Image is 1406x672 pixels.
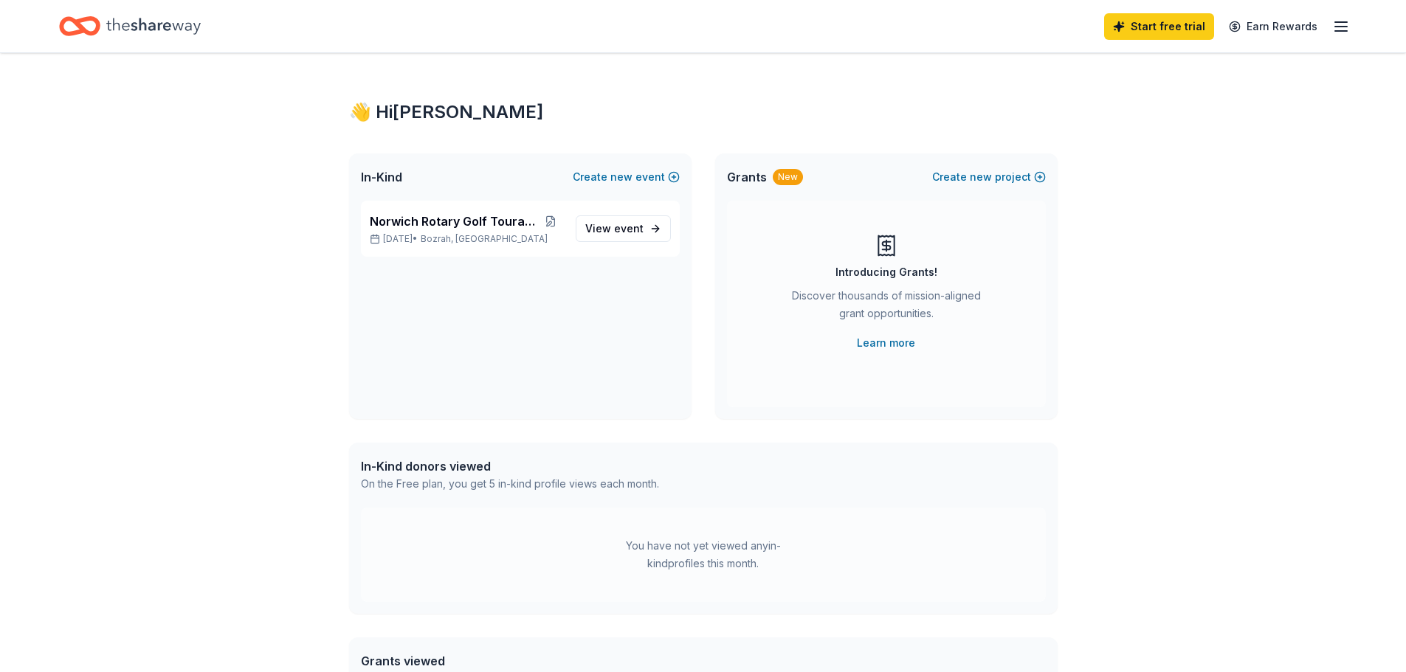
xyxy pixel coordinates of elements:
span: Grants [727,168,767,186]
span: View [585,220,644,238]
span: Bozrah, [GEOGRAPHIC_DATA] [421,233,548,245]
div: You have not yet viewed any in-kind profiles this month. [611,537,796,572]
p: [DATE] • [370,233,564,245]
button: Createnewproject [932,168,1046,186]
div: New [773,169,803,185]
span: In-Kind [361,168,402,186]
button: Createnewevent [573,168,680,186]
div: Grants viewed [361,652,651,670]
a: Home [59,9,201,44]
span: event [614,222,644,235]
a: Learn more [857,334,915,352]
span: Norwich Rotary Golf Touranment [370,212,538,230]
a: View event [576,215,671,242]
span: new [610,168,633,186]
a: Start free trial [1104,13,1214,40]
a: Earn Rewards [1220,13,1326,40]
span: new [970,168,992,186]
div: On the Free plan, you get 5 in-kind profile views each month. [361,475,659,493]
div: In-Kind donors viewed [361,457,659,475]
div: 👋 Hi [PERSON_NAME] [349,100,1058,124]
div: Introducing Grants! [835,263,937,281]
div: Discover thousands of mission-aligned grant opportunities. [786,287,987,328]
